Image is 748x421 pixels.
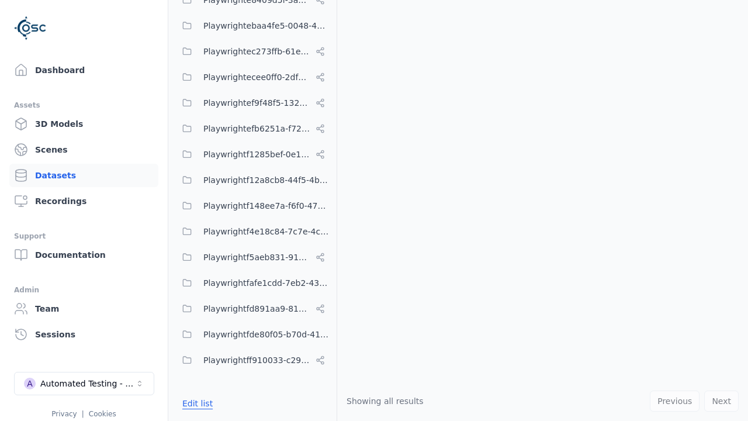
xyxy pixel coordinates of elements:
[203,173,330,187] span: Playwrightf12a8cb8-44f5-4bf0-b292-721ddd8e7e42
[175,194,330,218] button: Playwrightf148ee7a-f6f0-478b-8659-42bd4a5eac88
[175,65,330,89] button: Playwrightecee0ff0-2df5-41ca-bc9d-ef70750fb77f
[203,353,311,367] span: Playwrightff910033-c297-413c-9627-78f34a067480
[14,372,154,395] button: Select a workspace
[175,40,330,63] button: Playwrightec273ffb-61ea-45e5-a16f-f2326c02251a
[203,122,311,136] span: Playwrightefb6251a-f72e-4cb7-bc11-185fbdc8734c
[175,14,330,37] button: Playwrightebaa4fe5-0048-4b3d-873e-b2fbc8fb818f
[82,410,84,418] span: |
[51,410,77,418] a: Privacy
[203,70,311,84] span: Playwrightecee0ff0-2df5-41ca-bc9d-ef70750fb77f
[9,323,158,346] a: Sessions
[203,96,311,110] span: Playwrightef9f48f5-132c-420e-ba19-65a3bd8c2253
[203,147,311,161] span: Playwrightf1285bef-0e1f-4916-a3c2-d80ed4e692e1
[175,271,330,295] button: Playwrightfafe1cdd-7eb2-4390-bfe1-ed4773ecffac
[14,12,47,44] img: Logo
[175,143,330,166] button: Playwrightf1285bef-0e1f-4916-a3c2-d80ed4e692e1
[9,138,158,161] a: Scenes
[14,98,154,112] div: Assets
[9,164,158,187] a: Datasets
[203,302,311,316] span: Playwrightfd891aa9-817c-4b53-b4a5-239ad8786b13
[203,276,330,290] span: Playwrightfafe1cdd-7eb2-4390-bfe1-ed4773ecffac
[175,297,330,320] button: Playwrightfd891aa9-817c-4b53-b4a5-239ad8786b13
[203,225,330,239] span: Playwrightf4e18c84-7c7e-4c28-bfa4-7be69262452c
[347,396,424,406] span: Showing all results
[175,348,330,372] button: Playwrightff910033-c297-413c-9627-78f34a067480
[175,323,330,346] button: Playwrightfde80f05-b70d-4104-ad1c-b71865a0eedf
[9,189,158,213] a: Recordings
[14,229,154,243] div: Support
[175,168,330,192] button: Playwrightf12a8cb8-44f5-4bf0-b292-721ddd8e7e42
[9,243,158,267] a: Documentation
[203,19,330,33] span: Playwrightebaa4fe5-0048-4b3d-873e-b2fbc8fb818f
[203,327,330,341] span: Playwrightfde80f05-b70d-4104-ad1c-b71865a0eedf
[175,246,330,269] button: Playwrightf5aeb831-9105-46b5-9a9b-c943ac435ad3
[175,220,330,243] button: Playwrightf4e18c84-7c7e-4c28-bfa4-7be69262452c
[89,410,116,418] a: Cookies
[203,250,311,264] span: Playwrightf5aeb831-9105-46b5-9a9b-c943ac435ad3
[14,283,154,297] div: Admin
[9,112,158,136] a: 3D Models
[9,297,158,320] a: Team
[9,58,158,82] a: Dashboard
[175,117,330,140] button: Playwrightefb6251a-f72e-4cb7-bc11-185fbdc8734c
[175,91,330,115] button: Playwrightef9f48f5-132c-420e-ba19-65a3bd8c2253
[24,378,36,389] div: A
[203,44,311,58] span: Playwrightec273ffb-61ea-45e5-a16f-f2326c02251a
[40,378,135,389] div: Automated Testing - Playwright
[175,393,220,414] button: Edit list
[203,199,330,213] span: Playwrightf148ee7a-f6f0-478b-8659-42bd4a5eac88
